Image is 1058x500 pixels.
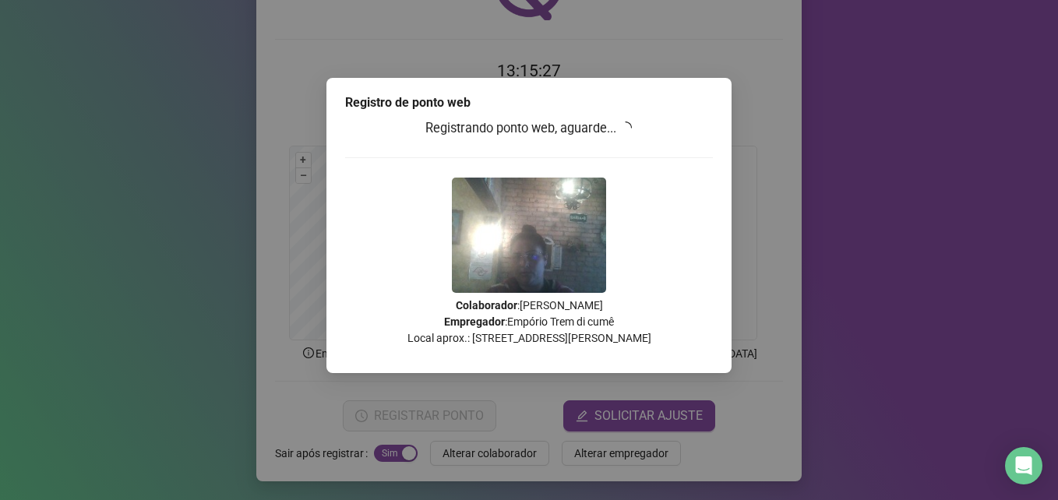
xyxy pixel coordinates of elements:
[345,298,713,347] p: : [PERSON_NAME] : Empório Trem di cumê Local aprox.: [STREET_ADDRESS][PERSON_NAME]
[345,93,713,112] div: Registro de ponto web
[1005,447,1042,484] div: Open Intercom Messenger
[456,299,517,312] strong: Colaborador
[452,178,606,293] img: Z
[444,315,505,328] strong: Empregador
[617,118,635,136] span: loading
[345,118,713,139] h3: Registrando ponto web, aguarde...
